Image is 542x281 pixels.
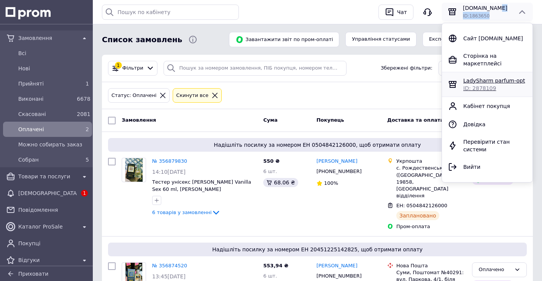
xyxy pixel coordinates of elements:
div: Пром-оплата [396,223,466,230]
a: [PERSON_NAME] [316,158,358,165]
input: Пошук за номером замовлення, ПІБ покупця, номером телефону, Email, номером накладної [164,61,346,76]
span: 1 [86,81,89,87]
span: 6 шт. [263,273,277,279]
span: Фільтри [122,65,143,72]
a: № 356874520 [152,263,187,268]
div: Заплановано [396,211,439,220]
a: LadySharm parfum-optID: 2878109 [442,72,532,97]
span: Надішліть посилку за номером ЕН 20451225142825, щоб отримати оплату [111,246,524,253]
span: ID: 2878109 [463,85,496,91]
span: [DOMAIN_NAME] [463,4,512,12]
span: ID: 1863650 [463,13,490,19]
span: Товари та послуги [18,173,77,180]
span: ЕН: 0504842126000 [396,203,447,208]
input: Пошук по кабінету [102,5,239,20]
a: Вийти [442,158,532,176]
span: Покупці [18,240,89,247]
span: 2 [86,126,89,132]
span: Відгуки [18,256,77,264]
a: Тестер унісекс [PERSON_NAME] Vanilla Sex 60 ml, [PERSON_NAME] [152,179,251,192]
a: [PERSON_NAME] [316,262,358,270]
span: 6 шт. [263,168,277,174]
span: Повідомлення [18,206,89,214]
a: Сторінка на маркетплейсі [442,48,532,72]
img: Фото товару [125,158,143,182]
span: Сторінка на маркетплейсі [463,53,502,67]
div: Статус: Оплачені [110,92,158,100]
span: Збережені фільтри: [381,65,432,72]
span: Можно собирать заказ [18,141,89,148]
span: Доставка та оплата [387,117,443,123]
span: Всi [18,49,89,57]
span: 14:10[DATE] [152,169,186,175]
span: LadySharm parfum-opt [463,78,525,84]
span: Собран [18,156,74,164]
span: Оплачені [18,125,74,133]
span: Сайт [DOMAIN_NAME] [463,35,523,41]
div: с. Рождественське ([GEOGRAPHIC_DATA].), 19858, [GEOGRAPHIC_DATA] відділення [396,165,466,199]
span: Прийняті [18,80,74,87]
span: 100% [324,180,338,186]
span: Список замовлень [102,34,182,45]
span: Каталог ProSale [18,223,77,230]
span: Виконані [18,95,74,103]
span: Cума [263,117,277,123]
div: Чат [396,6,408,18]
span: Довідка [463,121,485,127]
span: 550 ₴ [263,158,280,164]
span: Скасовані [18,110,74,118]
span: Приховати [18,271,48,277]
span: 13:45[DATE] [152,273,186,279]
button: Чат [378,5,413,20]
a: 6 товарів у замовленні [152,210,221,215]
a: № 356879830 [152,158,187,164]
div: 68.06 ₴ [263,178,298,187]
span: Надішліть посилку за номером ЕН 0504842126000, щоб отримати оплату [111,141,524,149]
div: Укрпошта [396,158,466,165]
span: Замовлення [18,34,77,42]
span: [DEMOGRAPHIC_DATA] [18,189,77,197]
button: Експорт [423,32,457,47]
a: Фото товару [122,158,146,182]
span: 6 товарів у замовленні [152,210,211,215]
span: 6678 [77,96,91,102]
span: 553,94 ₴ [263,263,288,268]
span: [PHONE_NUMBER] [316,168,362,174]
div: Нова Пошта [396,262,466,269]
div: Оплачено [478,266,511,274]
button: Завантажити звіт по пром-оплаті [229,32,339,47]
span: Нові [18,65,89,72]
span: [PHONE_NUMBER] [316,273,362,279]
div: Cкинути все [175,92,210,100]
span: Вийти [463,164,480,170]
a: Довідка [442,115,532,133]
span: 5 [86,157,89,163]
a: Кабінет покупця [442,97,532,115]
button: Управління статусами [345,32,416,47]
span: Замовлення [122,117,156,123]
span: Покупець [316,117,344,123]
a: Перевірити стан системи [442,133,532,158]
a: Сайт [DOMAIN_NAME] [442,29,532,48]
span: Перевірити стан системи [463,139,510,152]
span: 2081 [77,111,91,117]
span: 1 [81,190,88,197]
span: Кабінет покупця [463,103,510,109]
div: 1 [115,62,122,69]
